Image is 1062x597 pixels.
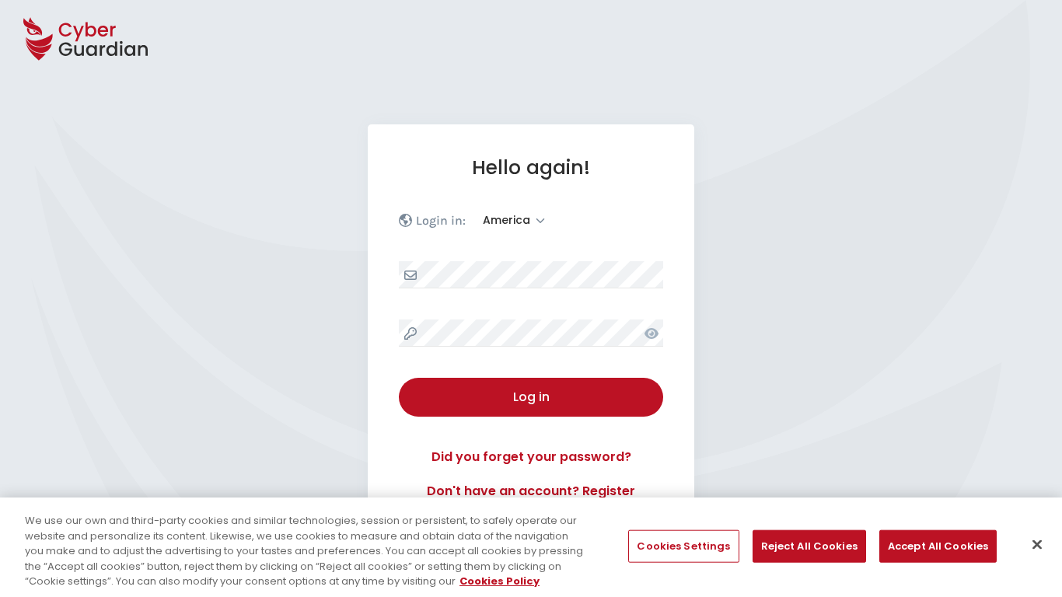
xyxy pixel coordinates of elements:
[459,574,540,588] a: More information about your privacy, opens in a new tab
[879,530,997,563] button: Accept All Cookies
[25,513,584,589] div: We use our own and third-party cookies and similar technologies, session or persistent, to safely...
[399,482,663,501] a: Don't have an account? Register
[416,213,466,229] p: Login in:
[399,378,663,417] button: Log in
[410,388,652,407] div: Log in
[628,530,739,563] button: Cookies Settings, Opens the preference center dialog
[1020,528,1054,562] button: Close
[399,155,663,180] h1: Hello again!
[753,530,866,563] button: Reject All Cookies
[399,448,663,466] a: Did you forget your password?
